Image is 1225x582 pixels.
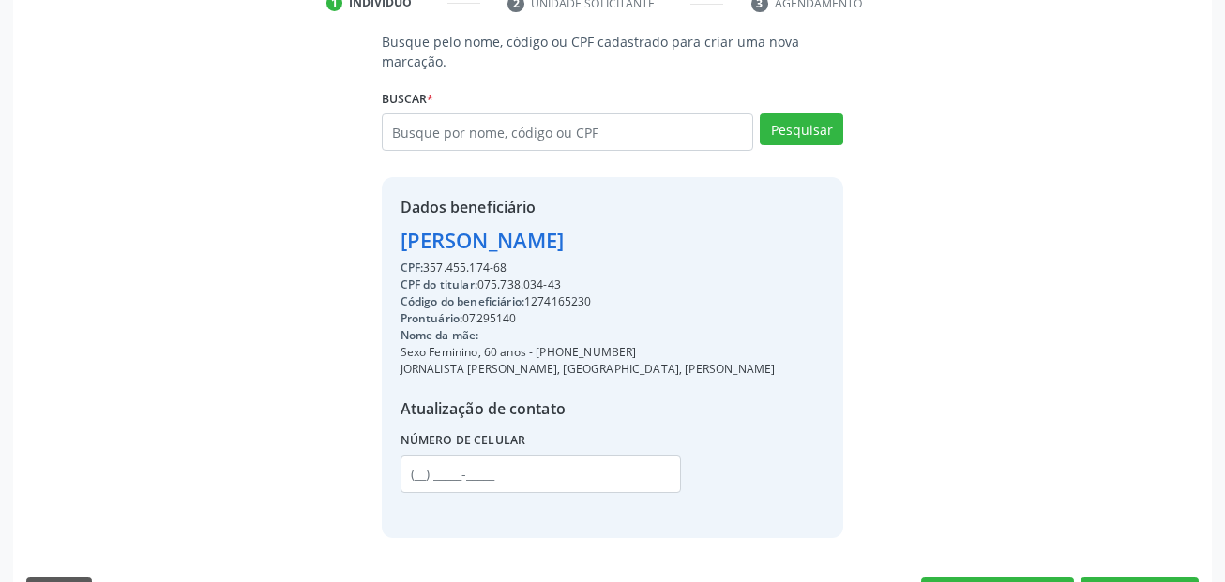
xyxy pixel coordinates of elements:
[401,260,424,276] span: CPF:
[401,225,776,256] div: [PERSON_NAME]
[401,260,776,276] div: 357.455.174-68
[401,276,477,292] span: CPF do titular:
[401,455,682,493] input: (__) _____-_____
[401,397,776,420] div: Atualização de contato
[401,196,776,218] div: Dados beneficiário
[401,361,776,378] div: JORNALISTA [PERSON_NAME], [GEOGRAPHIC_DATA], [PERSON_NAME]
[401,293,524,309] span: Código do beneficiário:
[382,84,433,113] label: Buscar
[401,327,776,344] div: --
[401,293,776,310] div: 1274165230
[382,32,844,71] p: Busque pelo nome, código ou CPF cadastrado para criar uma nova marcação.
[382,113,754,151] input: Busque por nome, código ou CPF
[401,344,776,361] div: Sexo Feminino, 60 anos - [PHONE_NUMBER]
[760,113,843,145] button: Pesquisar
[401,327,479,343] span: Nome da mãe:
[401,276,776,293] div: 075.738.034-43
[401,426,526,455] label: Número de celular
[401,310,463,326] span: Prontuário:
[401,310,776,327] div: 07295140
